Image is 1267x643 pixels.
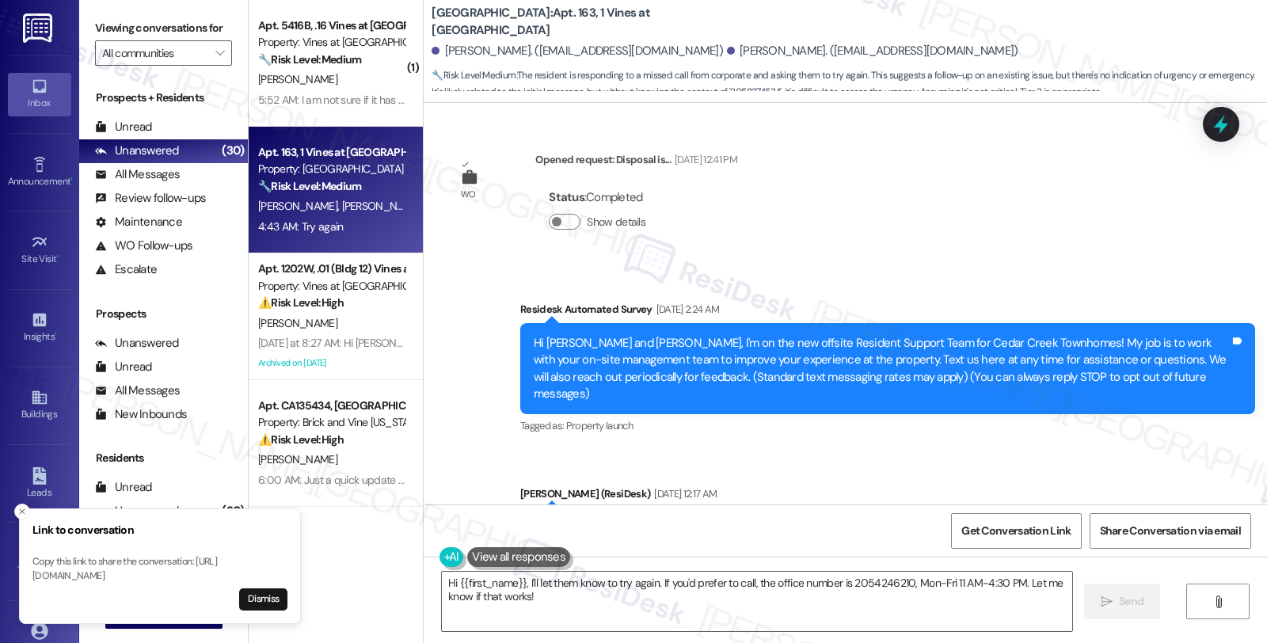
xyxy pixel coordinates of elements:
a: Buildings [8,384,71,427]
div: Property: Brick and Vine [US_STATE] [258,414,405,431]
div: [PERSON_NAME]. ([EMAIL_ADDRESS][DOMAIN_NAME]) [432,43,723,59]
b: [GEOGRAPHIC_DATA]: Apt. 163, 1 Vines at [GEOGRAPHIC_DATA] [432,5,748,39]
div: All Messages [95,382,180,399]
div: Property: Vines at [GEOGRAPHIC_DATA] [258,34,405,51]
div: Residesk Automated Survey [520,301,1255,323]
div: All Messages [95,166,180,183]
button: Get Conversation Link [951,513,1081,549]
img: ResiDesk Logo [23,13,55,43]
label: Viewing conversations for [95,16,232,40]
span: Send [1119,593,1143,610]
div: Apt. 163, 1 Vines at [GEOGRAPHIC_DATA] [258,144,405,161]
span: [PERSON_NAME] [258,316,337,330]
textarea: Hi {{first_name}}, I'll let them know to try again. If you'd prefer to call, the office number is... [442,572,1072,631]
div: Unread [95,359,152,375]
div: Prospects + Residents [79,89,248,106]
i:  [1212,595,1224,608]
input: All communities [102,40,207,66]
div: Property: Vines at [GEOGRAPHIC_DATA] [258,278,405,295]
div: Review follow-ups [95,190,206,207]
strong: 🔧 Risk Level: Medium [258,179,361,193]
div: [DATE] 12:41 PM [671,151,737,168]
p: Copy this link to share the conversation: [URL][DOMAIN_NAME] [32,555,287,583]
a: Insights • [8,306,71,349]
div: Property: [GEOGRAPHIC_DATA] [258,161,405,177]
div: Hi [PERSON_NAME] and [PERSON_NAME], I'm on the new offsite Resident Support Team for Cedar Creek ... [534,335,1230,403]
div: 4:43 AM: Try again [258,219,343,234]
div: 5:52 AM: I am not sure if it has been addressed or not. I was just making sure someone was aware. [258,93,710,107]
span: • [57,251,59,262]
div: [PERSON_NAME]. ([EMAIL_ADDRESS][DOMAIN_NAME]) [727,43,1018,59]
div: Escalate [95,261,157,278]
div: Unanswered [95,143,179,159]
button: Close toast [14,504,30,519]
div: Apt. CA135434, [GEOGRAPHIC_DATA][US_STATE] [258,398,405,414]
i:  [1101,595,1113,608]
span: Property launch [566,419,633,432]
span: [PERSON_NAME] [258,199,342,213]
a: Site Visit • [8,229,71,272]
div: Opened request: Disposal is... [535,151,737,173]
span: : The resident is responding to a missed call from corporate and asking them to try again. This s... [432,67,1267,101]
button: Send [1084,584,1161,619]
b: Status [549,189,584,205]
strong: ⚠️ Risk Level: High [258,295,344,310]
div: New Inbounds [95,406,187,423]
div: Apt. 1202W, .01 (Bldg 12) Vines at [GEOGRAPHIC_DATA] [258,261,405,277]
strong: 🔧 Risk Level: Medium [432,69,516,82]
div: : Completed [549,185,652,210]
span: Share Conversation via email [1100,523,1241,539]
div: Residents [79,450,248,466]
span: • [55,329,57,340]
div: [PERSON_NAME] (ResiDesk) [520,485,1255,508]
div: Unread [95,119,152,135]
div: Prospects [79,306,248,322]
a: Templates • [8,540,71,583]
div: (30) [218,139,248,163]
div: Tagged as: [520,414,1255,437]
i:  [215,47,224,59]
a: Inbox [8,73,71,116]
strong: 🔧 Risk Level: Medium [258,52,361,67]
span: [PERSON_NAME] [258,72,337,86]
label: Show details [587,214,645,230]
strong: ⚠️ Risk Level: High [258,432,344,447]
h3: Link to conversation [32,522,287,538]
div: Archived on [DATE] [257,353,406,373]
div: [DATE] 2:24 AM [653,301,720,318]
div: WO Follow-ups [95,238,192,254]
div: Maintenance [95,214,182,230]
span: Get Conversation Link [961,523,1071,539]
button: Dismiss [239,588,287,611]
span: [PERSON_NAME] [258,452,337,466]
div: Apt. 5416B, .16 Vines at [GEOGRAPHIC_DATA] [258,17,405,34]
div: WO [461,186,476,203]
a: Leads [8,462,71,505]
div: Unread [95,479,152,496]
button: Share Conversation via email [1090,513,1251,549]
span: • [70,173,73,185]
div: Unanswered [95,335,179,352]
span: [PERSON_NAME] [342,199,421,213]
div: [DATE] 12:17 AM [650,485,717,502]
